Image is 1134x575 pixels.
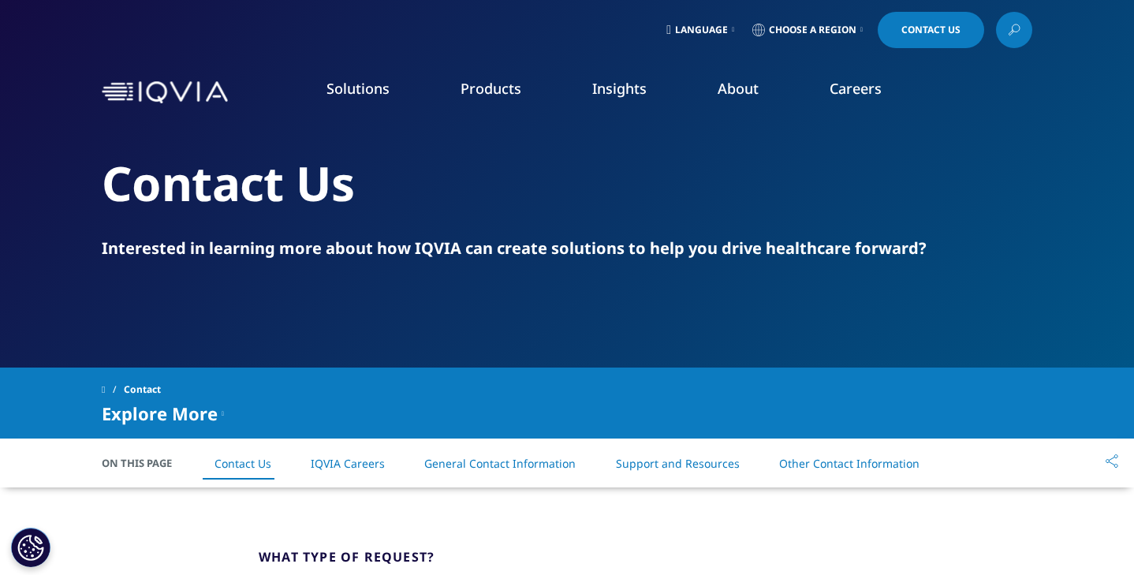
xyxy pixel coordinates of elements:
a: Support and Resources [616,456,740,471]
div: Interested in learning more about how IQVIA can create solutions to help you drive healthcare for... [102,237,1032,259]
span: Language [675,24,728,36]
a: Solutions [326,79,390,98]
a: Products [461,79,521,98]
a: IQVIA Careers [311,456,385,471]
span: Explore More [102,404,218,423]
span: Contact [124,375,161,404]
span: Choose a Region [769,24,856,36]
a: Contact Us [214,456,271,471]
a: Careers [830,79,882,98]
a: Other Contact Information [779,456,920,471]
a: Contact Us [878,12,984,48]
h2: Contact Us [102,154,1032,213]
a: About [718,79,759,98]
span: Contact Us [901,25,961,35]
a: General Contact Information [424,456,576,471]
nav: Primary [234,55,1032,129]
a: Insights [592,79,647,98]
span: On This Page [102,455,188,471]
button: Cookie Settings [11,528,50,567]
